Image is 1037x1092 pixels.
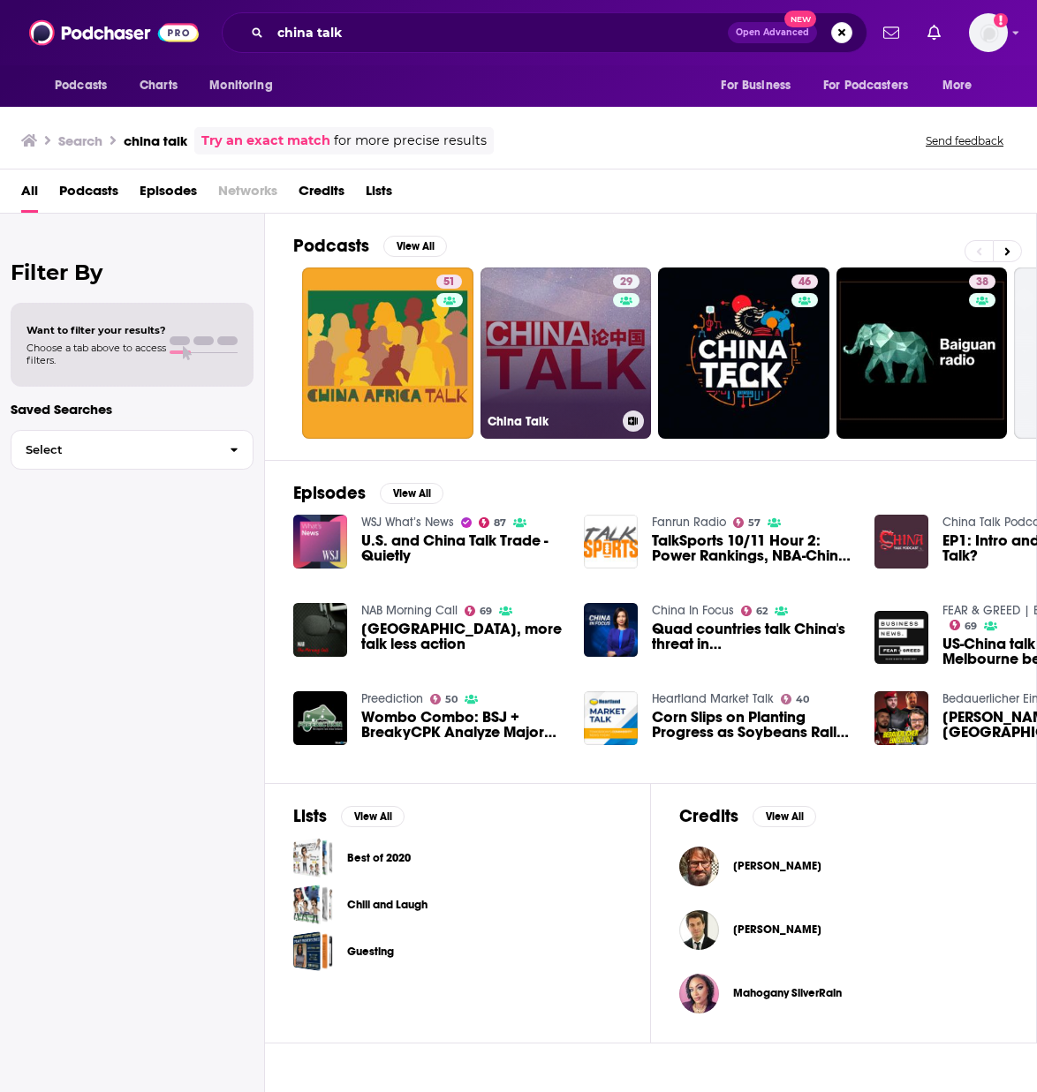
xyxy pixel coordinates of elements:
span: [PERSON_NAME] [733,923,821,937]
img: China, more talk less action [293,603,347,657]
button: open menu [708,69,813,102]
p: Saved Searches [11,401,254,418]
span: Charts [140,73,178,98]
img: Mahogany SilverRain [679,974,719,1013]
a: Podchaser - Follow, Share and Rate Podcasts [29,16,199,49]
h3: China Talk [488,414,616,429]
a: Quad countries talk China's threat in Indo-Pacific [652,621,853,651]
a: 50 [430,694,458,704]
button: Kevin BennettKevin Bennett [679,838,1008,894]
span: 51 [443,274,455,291]
span: Podcasts [55,73,107,98]
a: Show notifications dropdown [876,18,906,48]
a: Dr. Adolfo García [733,923,821,937]
a: Chill and Laugh [347,895,428,915]
span: Chill and Laugh [293,885,333,924]
a: 46 [791,275,818,289]
a: 87 [479,517,507,528]
img: Quad countries talk China's threat in Indo-Pacific [584,603,638,657]
span: New [784,11,816,27]
a: 51 [436,275,462,289]
a: Show notifications dropdown [920,18,948,48]
a: EpisodesView All [293,482,443,504]
a: ListsView All [293,805,405,827]
h2: Credits [679,805,738,827]
a: 57 [733,517,761,528]
a: 51 [302,267,473,439]
span: 87 [494,519,506,527]
a: Heartland Market Talk [652,691,774,706]
span: 38 [976,274,988,291]
svg: Add a profile image [994,13,1008,27]
span: Monitoring [209,73,272,98]
a: All [21,177,38,213]
span: 69 [480,607,492,615]
span: Networks [218,177,277,213]
a: 46 [658,267,829,439]
h2: Lists [293,805,327,827]
a: Wombo Combo: BSJ + BreakyCPK Analyze Major Qualifiers + Dota 2 China Talk [361,710,563,740]
img: U.S. and China Talk Trade - Quietly [293,515,347,569]
a: Podcasts [59,177,118,213]
span: [GEOGRAPHIC_DATA], more talk less action [361,621,563,651]
span: Select [11,444,216,456]
a: U.S. and China Talk Trade - Quietly [361,533,563,563]
a: TalkSports 10/11 Hour 2: Power Rankings, NBA-China Talk [652,533,853,563]
a: 69 [465,606,493,616]
a: 29China Talk [481,267,652,439]
a: Corn Slips on Planting Progress as Soybeans Rally on China Talk [584,691,638,745]
a: Episodes [140,177,197,213]
button: open menu [197,69,295,102]
span: For Podcasters [823,73,908,98]
span: [PERSON_NAME] [733,859,821,873]
span: Best of 2020 [293,838,333,877]
a: 38 [836,267,1008,439]
button: View All [753,806,816,827]
a: China In Focus [652,603,734,618]
span: 57 [748,519,761,527]
a: 38 [969,275,995,289]
button: Open AdvancedNew [728,22,817,43]
span: 40 [796,696,809,704]
span: More [942,73,973,98]
img: Epstein Files, China-Talk & dieLinke cancelt Palästina Demo?! (#6) [874,691,928,745]
button: open menu [930,69,995,102]
span: Credits [299,177,344,213]
a: Guesting [293,931,333,971]
button: Show profile menu [969,13,1008,52]
button: View All [380,483,443,504]
span: Mahogany SilverRain [733,986,842,1000]
button: Dr. Adolfo GarcíaDr. Adolfo García [679,901,1008,958]
img: US-China talk tariffs; Melbourne beats Sydney auctions; Cold War satellite crashes [874,611,928,665]
span: 29 [620,274,632,291]
img: Kevin Bennett [679,847,719,886]
a: EP1: Intro and Why China Talk? [874,515,928,569]
img: User Profile [969,13,1008,52]
span: Corn Slips on Planting Progress as Soybeans Rally on China Talk [652,710,853,740]
span: 62 [756,607,768,615]
button: Mahogany SilverRainMahogany SilverRain [679,965,1008,1021]
img: Wombo Combo: BSJ + BreakyCPK Analyze Major Qualifiers + Dota 2 China Talk [293,691,347,745]
h3: china talk [124,132,187,149]
a: 62 [741,606,768,616]
a: PodcastsView All [293,235,447,257]
a: Try an exact match [201,131,330,151]
img: TalkSports 10/11 Hour 2: Power Rankings, NBA-China Talk [584,515,638,569]
span: Choose a tab above to access filters. [26,342,166,366]
button: View All [341,806,405,827]
h2: Episodes [293,482,366,504]
span: Lists [366,177,392,213]
button: Send feedback [920,133,1009,148]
